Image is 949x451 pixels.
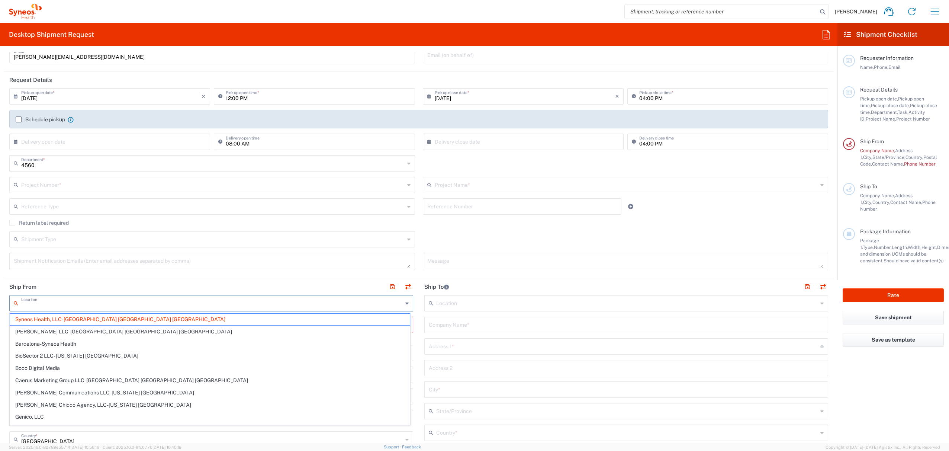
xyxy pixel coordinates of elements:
[10,399,410,411] span: [PERSON_NAME] Chicco Agency, LLC-[US_STATE] [GEOGRAPHIC_DATA]
[860,87,898,93] span: Request Details
[890,199,922,205] span: Contact Name,
[424,283,449,291] h2: Ship To
[905,154,923,160] span: Country,
[874,64,888,70] span: Phone,
[843,311,944,324] button: Save shipment
[625,4,817,19] input: Shipment, tracking or reference number
[874,244,892,250] span: Number,
[10,375,410,386] span: Caerus Marketing Group LLC-[GEOGRAPHIC_DATA] [GEOGRAPHIC_DATA] [GEOGRAPHIC_DATA]
[896,116,930,122] span: Project Number
[10,338,410,350] span: Barcelona-Syneos Health
[402,445,421,449] a: Feedback
[860,228,911,234] span: Package Information
[9,283,36,291] h2: Ship From
[860,193,895,198] span: Company Name,
[860,138,884,144] span: Ship From
[892,244,908,250] span: Length,
[908,244,921,250] span: Width,
[9,220,69,226] label: Return label required
[843,333,944,347] button: Save as template
[888,64,901,70] span: Email
[202,90,206,102] i: ×
[384,445,402,449] a: Support
[866,116,896,122] span: Project Name,
[152,445,181,450] span: [DATE] 10:40:19
[860,96,898,102] span: Pickup open date,
[921,244,937,250] span: Height,
[872,199,890,205] span: Country,
[863,199,872,205] span: City,
[871,103,910,108] span: Pickup close date,
[844,30,917,39] h2: Shipment Checklist
[826,444,940,451] span: Copyright © [DATE]-[DATE] Agistix Inc., All Rights Reserved
[10,423,410,435] span: [PERSON_NAME] [PERSON_NAME]/[PERSON_NAME] Advert- [GEOGRAPHIC_DATA] [GEOGRAPHIC_DATA]
[10,314,410,325] span: Syneos Health, LLC-[GEOGRAPHIC_DATA] [GEOGRAPHIC_DATA] [GEOGRAPHIC_DATA]
[860,64,874,70] span: Name,
[10,326,410,338] span: [PERSON_NAME] LLC-[GEOGRAPHIC_DATA] [GEOGRAPHIC_DATA] [GEOGRAPHIC_DATA]
[872,161,904,167] span: Contact Name,
[70,445,99,450] span: [DATE] 10:56:16
[615,90,619,102] i: ×
[843,288,944,302] button: Rate
[10,362,410,374] span: Boco Digital Media
[884,258,944,263] span: Should have valid content(s)
[898,109,908,115] span: Task,
[9,30,94,39] h2: Desktop Shipment Request
[863,244,874,250] span: Type,
[9,76,52,84] h2: Request Details
[10,350,410,362] span: BioSector 2 LLC- [US_STATE] [GEOGRAPHIC_DATA]
[10,387,410,399] span: [PERSON_NAME] Communications LLC-[US_STATE] [GEOGRAPHIC_DATA]
[860,183,877,189] span: Ship To
[16,116,65,122] label: Schedule pickup
[103,445,181,450] span: Client: 2025.16.0-8fc0770
[860,238,879,250] span: Package 1:
[872,154,905,160] span: State/Province,
[625,201,636,212] a: Add Reference
[904,161,936,167] span: Phone Number
[9,445,99,450] span: Server: 2025.16.0-82789e55714
[860,55,914,61] span: Requester Information
[835,8,877,15] span: [PERSON_NAME]
[863,154,872,160] span: City,
[860,148,895,153] span: Company Name,
[871,109,898,115] span: Department,
[10,411,410,423] span: Genico, LLC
